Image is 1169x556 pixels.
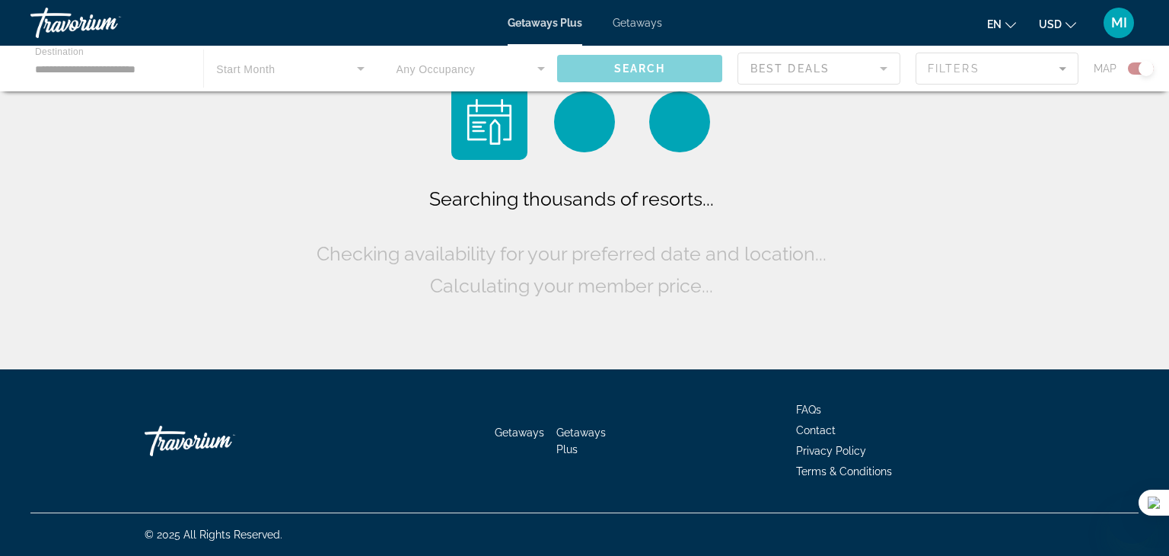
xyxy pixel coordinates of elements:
[556,427,606,455] a: Getaways Plus
[987,13,1016,35] button: Change language
[1108,495,1157,544] iframe: Button to launch messaging window
[796,445,866,457] a: Privacy Policy
[796,404,821,416] a: FAQs
[613,17,662,29] a: Getaways
[145,418,297,464] a: Go Home
[495,427,544,439] a: Getaways
[430,274,713,297] span: Calculating your member price...
[30,3,183,43] a: Travorium
[1039,13,1076,35] button: Change currency
[1099,7,1139,39] button: User Menu
[1039,18,1062,30] span: USD
[429,187,714,210] span: Searching thousands of resorts...
[145,529,282,541] span: © 2025 All Rights Reserved.
[987,18,1002,30] span: en
[796,465,892,478] a: Terms & Conditions
[1111,15,1127,30] span: MI
[796,424,836,436] a: Contact
[508,17,582,29] a: Getaways Plus
[317,242,827,265] span: Checking availability for your preferred date and location...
